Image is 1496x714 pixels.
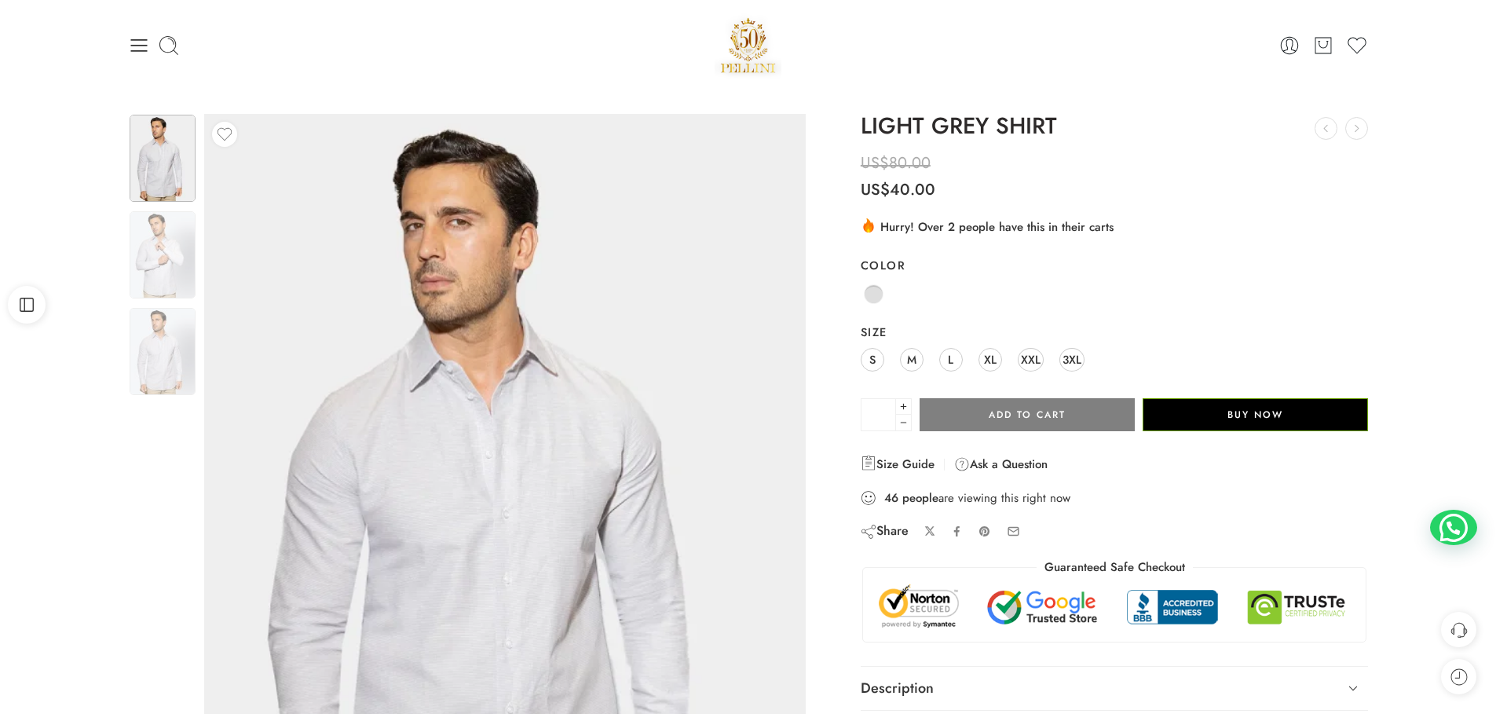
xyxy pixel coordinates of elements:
a: Wishlist [1346,35,1368,57]
a: Login / Register [1278,35,1300,57]
span: US$ [861,178,890,201]
span: S [869,349,876,370]
a: XL [978,348,1002,372]
a: Share on Facebook [951,525,963,537]
a: Ask a Question [954,455,1048,474]
a: M [900,348,924,372]
bdi: 40.00 [861,178,935,201]
a: Share on X [924,525,936,537]
span: L [948,349,953,370]
span: M [907,349,916,370]
strong: people [902,490,938,506]
div: are viewing this right now [861,489,1369,507]
span: XXL [1021,349,1041,370]
span: 3XL [1063,349,1081,370]
legend: Guaranteed Safe Checkout [1037,559,1193,576]
a: Email to your friends [1007,525,1020,538]
label: Color [861,258,1369,273]
img: Artboard 2-10 [130,115,196,202]
a: Pin on Pinterest [978,525,991,538]
a: S [861,348,884,372]
img: Trust [875,584,1355,630]
strong: 46 [884,490,898,506]
div: Share [861,522,909,540]
span: XL [984,349,997,370]
span: US$ [861,152,889,174]
a: Cart [1312,35,1334,57]
bdi: 80.00 [861,152,931,174]
label: Size [861,324,1369,340]
a: Description [861,667,1369,711]
a: Pellini - [715,12,782,79]
a: 3XL [1059,348,1085,372]
button: Buy Now [1143,398,1368,431]
img: Artboard 2-10 [130,211,196,298]
button: Add to cart [920,398,1135,431]
h1: LIGHT GREY SHIRT [861,114,1369,139]
img: Pellini [715,12,782,79]
a: Size Guide [861,455,935,474]
a: L [939,348,963,372]
div: Hurry! Over 2 people have this in their carts [861,217,1369,236]
a: XXL [1018,348,1044,372]
input: Product quantity [861,398,896,431]
img: Artboard 2-10 [130,308,196,395]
